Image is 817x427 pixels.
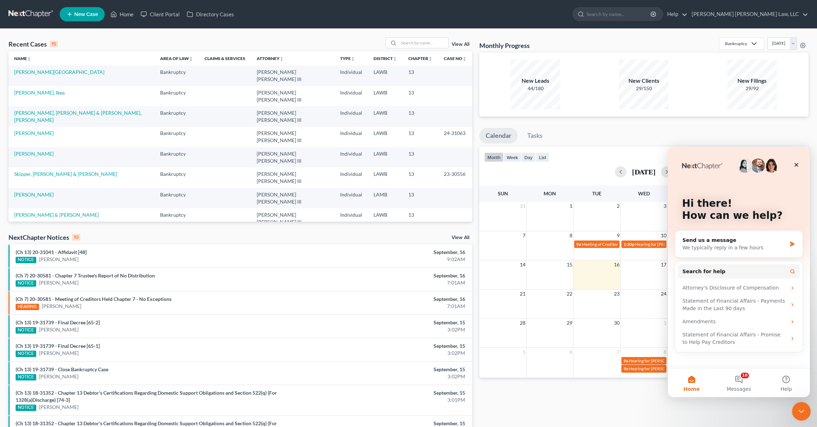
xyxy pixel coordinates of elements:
a: [PERSON_NAME], Ikea [14,90,65,96]
a: [PERSON_NAME] [42,303,81,310]
td: 13 [403,86,438,106]
td: Individual [334,106,368,126]
input: Search by name... [587,7,652,21]
a: [PERSON_NAME] [14,191,54,198]
span: 7 [616,348,620,356]
td: LAWB [368,147,403,167]
td: 13 [403,127,438,147]
span: 10 [660,231,667,240]
div: Bankruptcy [725,40,747,47]
div: September, 16 [320,272,465,279]
div: NOTICE [16,257,36,263]
td: Individual [334,127,368,147]
span: 9a [623,366,628,371]
td: [PERSON_NAME] [PERSON_NAME] III [251,147,334,167]
a: [PERSON_NAME] [14,130,54,136]
span: 6 [569,348,573,356]
td: 23-30556 [438,167,472,188]
span: Hearing for [PERSON_NAME] [629,366,684,371]
a: Districtunfold_more [374,56,397,61]
td: [PERSON_NAME] [PERSON_NAME] III [251,106,334,126]
span: 5 [522,348,526,356]
a: (Ch 13) 19-31739 - Final Decree [65-2] [16,319,100,325]
a: Calendar [479,128,518,144]
td: Bankruptcy [154,147,199,167]
td: [PERSON_NAME] [PERSON_NAME] III [251,86,334,106]
a: Nameunfold_more [14,56,31,61]
td: 13 [403,147,438,167]
i: unfold_more [462,57,467,61]
a: Chapterunfold_more [408,56,432,61]
button: day [521,152,536,162]
a: [PERSON_NAME], [PERSON_NAME] & [PERSON_NAME], [PERSON_NAME] [14,110,141,123]
a: Skipper, [PERSON_NAME] & [PERSON_NAME] [14,171,117,177]
div: September, 16 [320,249,465,256]
td: Individual [334,188,368,208]
a: Area of Lawunfold_more [160,56,193,61]
span: Wed [638,190,650,196]
td: LAWB [368,106,403,126]
span: 7 [522,231,526,240]
div: 29/92 [727,85,777,92]
span: Hearing for [PERSON_NAME] [629,358,684,363]
span: 9a [576,242,581,247]
input: Search by name... [399,38,448,48]
td: [PERSON_NAME] [PERSON_NAME] III [251,127,334,147]
td: 13 [403,106,438,126]
span: 30 [613,319,620,327]
a: [PERSON_NAME] [PERSON_NAME] Law, LLC [688,8,808,21]
span: 3 [663,202,667,210]
button: list [536,152,549,162]
a: (Ch 13) 20-31041 - Affidavit [48] [16,249,87,255]
div: Recent Cases [9,40,58,48]
div: New Clients [619,77,669,85]
span: 2 [616,202,620,210]
a: Directory Cases [183,8,238,21]
a: Help [664,8,687,21]
span: 31 [519,202,526,210]
span: Sun [498,190,508,196]
h2: [DATE] [632,168,655,175]
div: New Filings [727,77,777,85]
span: Meeting of Creditors for [PERSON_NAME] [582,242,660,247]
td: Bankruptcy [154,167,199,188]
span: 1:30p [623,242,634,247]
a: Typeunfold_more [340,56,355,61]
div: September, 15 [320,366,465,373]
a: Client Portal [137,8,183,21]
a: Tasks [521,128,549,144]
div: 3:02PM [320,350,465,357]
span: 15 [566,260,573,269]
div: 10 [72,234,80,240]
td: Individual [334,86,368,106]
a: [PERSON_NAME] [39,373,78,380]
span: 8 [663,348,667,356]
div: NextChapter Notices [9,233,80,242]
td: Individual [334,65,368,86]
i: unfold_more [393,57,397,61]
div: 3:02PM [320,326,465,333]
td: LAWB [368,208,403,228]
div: 9:02AM [320,256,465,263]
div: NOTICE [16,405,36,411]
div: September, 15 [320,389,465,396]
td: Bankruptcy [154,65,199,86]
td: Individual [334,167,368,188]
